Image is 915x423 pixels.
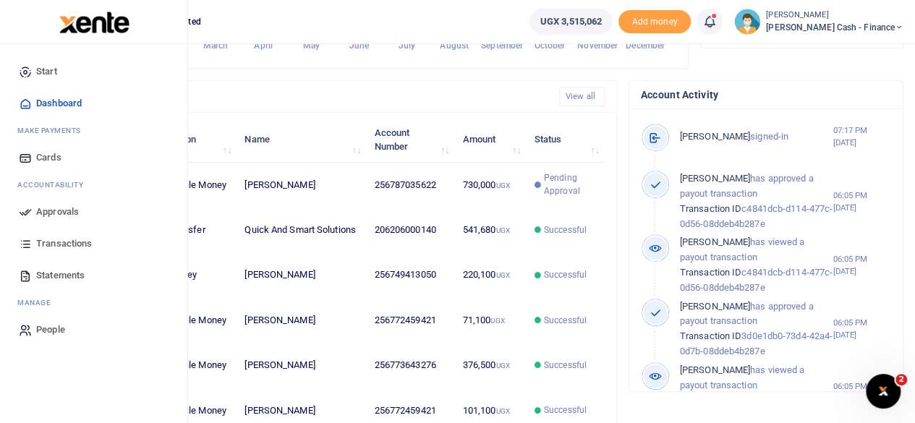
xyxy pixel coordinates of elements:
[680,131,750,142] span: [PERSON_NAME]
[833,124,891,149] small: 07:17 PM [DATE]
[559,87,605,106] a: View all
[237,298,366,343] td: [PERSON_NAME]
[454,252,526,297] td: 220,100
[237,252,366,297] td: [PERSON_NAME]
[12,228,176,260] a: Transactions
[490,317,504,325] small: UGX
[895,374,907,385] span: 2
[237,343,366,388] td: [PERSON_NAME]
[618,10,691,34] span: Add money
[680,330,741,341] span: Transaction ID
[495,226,509,234] small: UGX
[12,291,176,314] li: M
[544,171,597,197] span: Pending Approval
[734,9,903,35] a: profile-user [PERSON_NAME] [PERSON_NAME] Cash - Finance
[833,189,891,214] small: 06:05 PM [DATE]
[59,12,129,33] img: logo-large
[454,163,526,208] td: 730,000
[398,40,414,51] tspan: July
[454,117,526,162] th: Amount: activate to sort column ascending
[36,64,57,79] span: Start
[495,271,509,279] small: UGX
[454,208,526,252] td: 541,680
[237,163,366,208] td: [PERSON_NAME]
[366,298,454,343] td: 256772459421
[495,362,509,369] small: UGX
[734,9,760,35] img: profile-user
[12,174,176,196] li: Ac
[254,40,273,51] tspan: April
[680,301,750,312] span: [PERSON_NAME]
[544,314,587,327] span: Successful
[680,203,741,214] span: Transaction ID
[12,260,176,291] a: Statements
[680,129,833,145] p: signed-in
[618,10,691,34] li: Toup your wallet
[36,236,92,251] span: Transactions
[36,205,79,219] span: Approvals
[680,363,833,423] p: has viewed a payout transaction 3d0e1db0-73d4-42a4-0d7b-08ddeb4b287e
[527,117,605,162] th: Status: activate to sort column ascending
[481,40,524,51] tspan: September
[203,40,229,51] tspan: March
[366,343,454,388] td: 256773643276
[454,298,526,343] td: 71,100
[495,181,509,189] small: UGX
[577,40,618,51] tspan: November
[12,87,176,119] a: Dashboard
[833,380,891,405] small: 06:05 PM [DATE]
[529,9,613,35] a: UGX 3,515,062
[12,196,176,228] a: Approvals
[833,317,891,341] small: 06:05 PM [DATE]
[680,267,741,278] span: Transaction ID
[680,235,833,295] p: has viewed a payout transaction c4841dcb-d114-477c-0d56-08ddeb4b287e
[618,15,691,26] a: Add money
[366,208,454,252] td: 206206000140
[866,374,901,409] iframe: Intercom live chat
[544,268,587,281] span: Successful
[58,16,129,27] a: logo-small logo-large logo-large
[36,268,85,283] span: Statements
[440,40,469,51] tspan: August
[680,171,833,231] p: has approved a payout transaction c4841dcb-d114-477c-0d56-08ddeb4b287e
[237,208,366,252] td: Quick And Smart Solutions
[28,179,83,190] span: countability
[36,96,82,111] span: Dashboard
[544,223,587,236] span: Successful
[25,297,51,308] span: anage
[680,299,833,359] p: has approved a payout transaction 3d0e1db0-73d4-42a4-0d7b-08ddeb4b287e
[680,236,750,247] span: [PERSON_NAME]
[36,150,61,165] span: Cards
[535,40,566,51] tspan: October
[12,142,176,174] a: Cards
[12,119,176,142] li: M
[302,40,319,51] tspan: May
[366,163,454,208] td: 256787035622
[67,89,548,105] h4: Recent Transactions
[544,403,587,416] span: Successful
[25,125,81,136] span: ake Payments
[366,252,454,297] td: 256749413050
[680,173,750,184] span: [PERSON_NAME]
[349,40,369,51] tspan: June
[544,359,587,372] span: Successful
[12,314,176,346] a: People
[36,322,65,337] span: People
[766,9,903,22] small: [PERSON_NAME]
[524,9,618,35] li: Wallet ballance
[237,117,366,162] th: Name: activate to sort column ascending
[454,343,526,388] td: 376,500
[626,40,665,51] tspan: December
[833,253,891,278] small: 06:05 PM [DATE]
[641,87,891,103] h4: Account Activity
[680,364,750,375] span: [PERSON_NAME]
[766,21,903,34] span: [PERSON_NAME] Cash - Finance
[366,117,454,162] th: Account Number: activate to sort column ascending
[540,14,602,29] span: UGX 3,515,062
[12,56,176,87] a: Start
